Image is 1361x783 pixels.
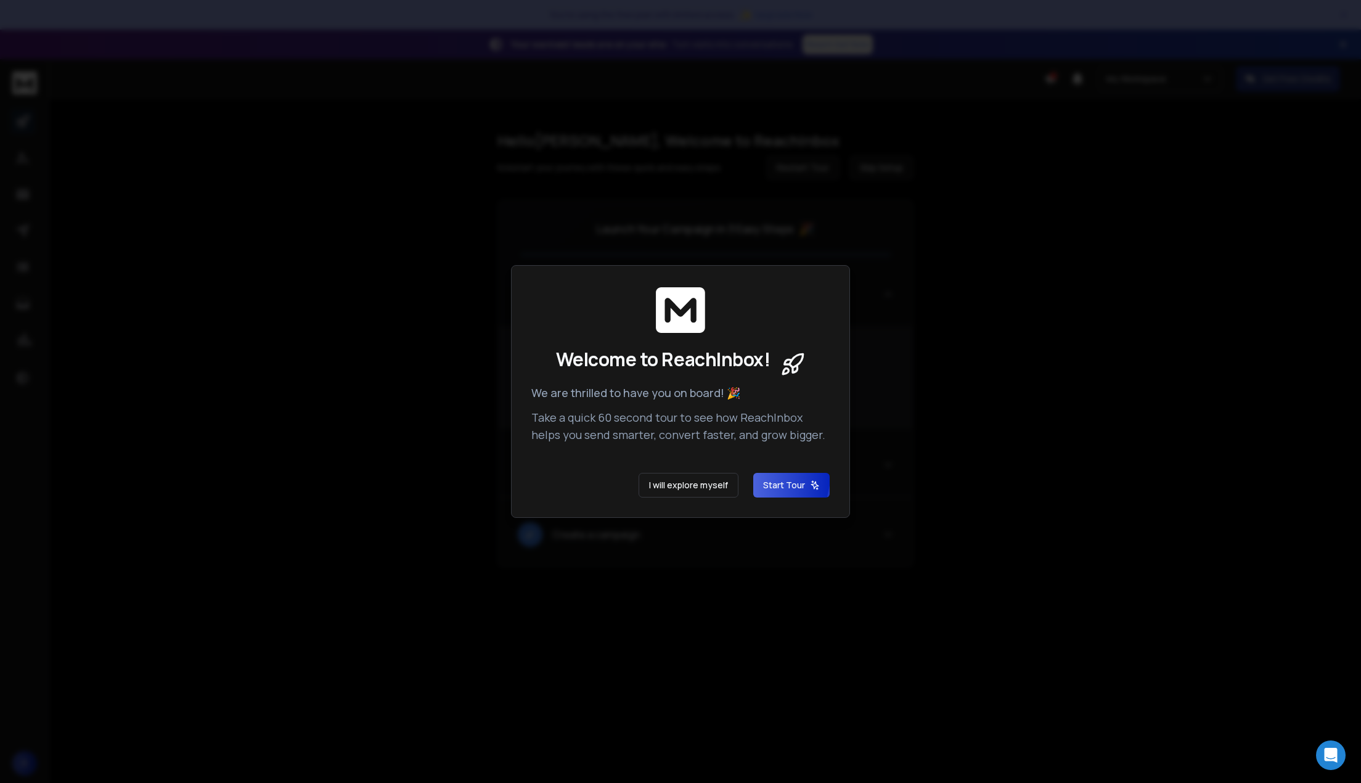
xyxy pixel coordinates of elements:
p: Take a quick 60 second tour to see how ReachInbox helps you send smarter, convert faster, and gro... [531,409,830,443]
div: Open Intercom Messenger [1316,740,1346,770]
p: We are thrilled to have you on board! 🎉 [531,384,830,401]
span: Start Tour [763,479,820,491]
button: Start Tour [753,473,830,498]
span: Welcome to ReachInbox! [556,348,770,371]
button: I will explore myself [639,473,738,498]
